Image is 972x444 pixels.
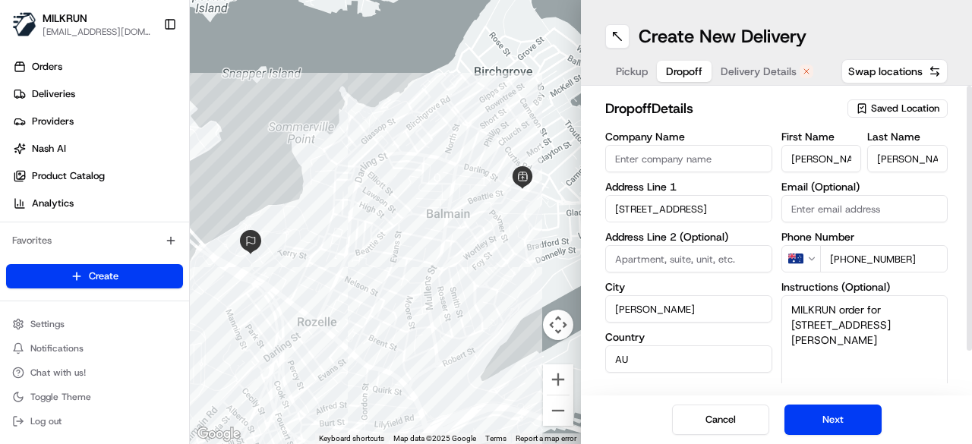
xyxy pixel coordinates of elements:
button: Keyboard shortcuts [319,433,384,444]
input: Enter country [605,345,772,373]
label: Last Name [867,131,948,142]
a: Open this area in Google Maps (opens a new window) [194,424,244,444]
span: Toggle Theme [30,391,91,403]
button: MILKRUN [43,11,87,26]
button: Map camera controls [543,310,573,340]
button: Settings [6,313,183,335]
label: Zip Code [692,382,772,392]
span: Providers [32,115,74,128]
span: Create [89,269,118,283]
a: Analytics [6,191,189,216]
button: Toggle Theme [6,386,183,408]
input: Enter city [605,295,772,323]
input: Enter phone number [820,245,948,272]
input: Enter address [605,195,772,222]
button: Next [784,405,882,435]
span: Dropoff [666,64,702,79]
img: Google [194,424,244,444]
span: Product Catalog [32,169,105,183]
h1: Create New Delivery [639,24,806,49]
a: Product Catalog [6,164,189,188]
span: Nash AI [32,142,66,156]
label: Company Name [605,131,772,142]
button: MILKRUNMILKRUN[EMAIL_ADDRESS][DOMAIN_NAME] [6,6,157,43]
label: Phone Number [781,231,948,242]
label: Address Line 2 (Optional) [605,231,772,242]
a: Terms (opens in new tab) [485,434,507,442]
a: Report a map error [516,434,576,442]
input: Enter first name [781,145,862,172]
button: Create [6,264,183,288]
label: State [605,382,686,392]
span: Deliveries [32,87,75,101]
input: Apartment, suite, unit, etc. [605,245,772,272]
input: Enter company name [605,145,772,172]
div: Favorites [6,228,183,253]
textarea: MILKRUN order for [STREET_ADDRESS][PERSON_NAME] [781,295,948,409]
button: Cancel [672,405,769,435]
span: Swap locations [848,64,923,79]
h2: dropoff Details [605,98,838,119]
span: Saved Location [871,102,939,115]
label: Country [605,332,772,342]
a: Nash AI [6,137,189,161]
a: Deliveries [6,82,189,106]
a: Orders [6,55,189,79]
label: City [605,282,772,292]
button: Notifications [6,338,183,359]
label: Address Line 1 [605,181,772,192]
span: Settings [30,318,65,330]
span: Analytics [32,197,74,210]
img: MILKRUN [12,12,36,36]
input: Enter last name [867,145,948,172]
a: Providers [6,109,189,134]
span: Pickup [616,64,648,79]
label: First Name [781,131,862,142]
span: Chat with us! [30,367,86,379]
span: Notifications [30,342,84,354]
button: [EMAIL_ADDRESS][DOMAIN_NAME] [43,26,151,38]
button: Chat with us! [6,362,183,383]
button: Swap locations [841,59,948,83]
span: Map data ©2025 Google [393,434,476,442]
span: Delivery Details [721,64,797,79]
button: Saved Location [847,98,948,119]
span: Orders [32,60,62,74]
input: Enter email address [781,195,948,222]
button: Zoom in [543,364,573,395]
label: Email (Optional) [781,181,948,192]
label: Instructions (Optional) [781,282,948,292]
span: Log out [30,415,62,427]
button: Zoom out [543,395,573,426]
button: Log out [6,411,183,432]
